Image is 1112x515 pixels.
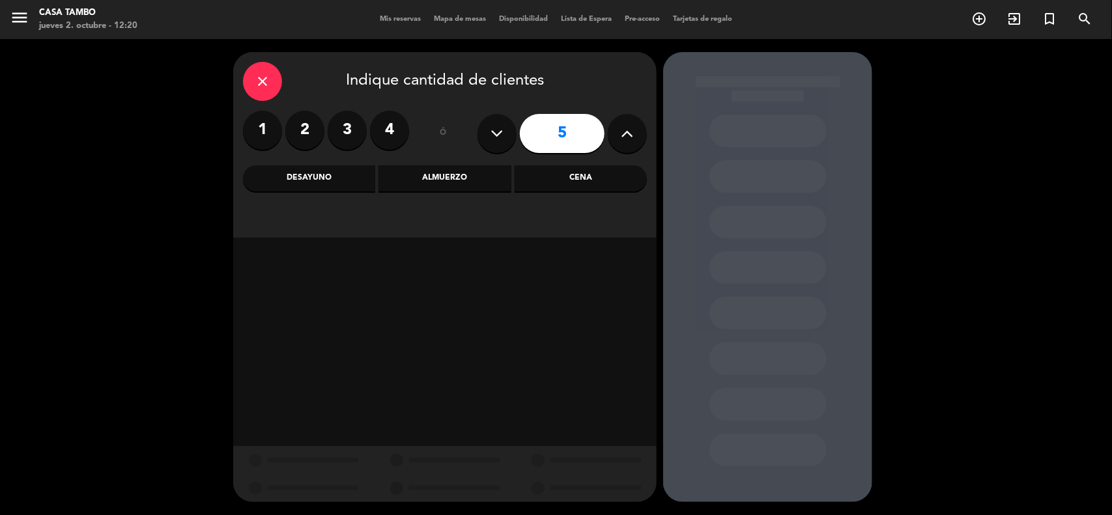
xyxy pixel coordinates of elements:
div: Indique cantidad de clientes [243,62,647,101]
label: 1 [243,111,282,150]
div: ó [422,111,464,156]
button: menu [10,8,29,32]
div: jueves 2. octubre - 12:20 [39,20,137,33]
label: 2 [285,111,324,150]
i: add_circle_outline [971,11,987,27]
div: Desayuno [243,165,375,191]
span: Pre-acceso [618,16,666,23]
i: exit_to_app [1006,11,1022,27]
i: menu [10,8,29,27]
label: 3 [328,111,367,150]
span: Lista de Espera [554,16,618,23]
span: Tarjetas de regalo [666,16,739,23]
i: search [1077,11,1092,27]
div: Casa Tambo [39,7,137,20]
span: Disponibilidad [492,16,554,23]
i: turned_in_not [1042,11,1057,27]
div: Cena [515,165,647,191]
span: Mis reservas [373,16,427,23]
span: Mapa de mesas [427,16,492,23]
label: 4 [370,111,409,150]
i: close [255,74,270,89]
div: Almuerzo [378,165,511,191]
